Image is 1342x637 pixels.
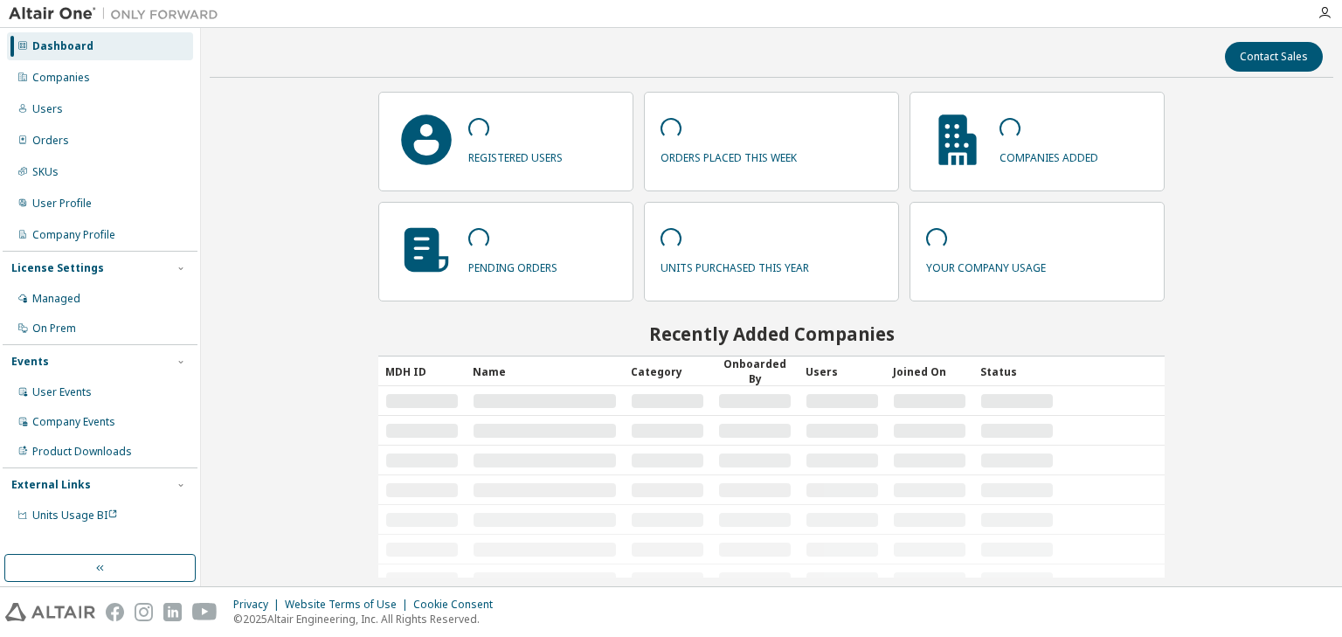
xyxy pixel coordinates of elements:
div: On Prem [32,322,76,336]
div: SKUs [32,165,59,179]
div: Product Downloads [32,445,132,459]
div: User Events [32,385,92,399]
div: Company Events [32,415,115,429]
div: Managed [32,292,80,306]
div: External Links [11,478,91,492]
button: Contact Sales [1225,42,1323,72]
p: pending orders [468,255,557,275]
div: Dashboard [32,39,93,53]
div: Privacy [233,598,285,612]
img: linkedin.svg [163,603,182,621]
h2: Recently Added Companies [378,322,1165,345]
div: License Settings [11,261,104,275]
div: Users [32,102,63,116]
div: Status [980,357,1054,385]
div: Website Terms of Use [285,598,413,612]
div: MDH ID [385,357,459,385]
img: youtube.svg [192,603,218,621]
img: facebook.svg [106,603,124,621]
p: units purchased this year [661,255,809,275]
p: © 2025 Altair Engineering, Inc. All Rights Reserved. [233,612,503,627]
div: Companies [32,71,90,85]
div: Name [473,357,618,385]
div: Company Profile [32,228,115,242]
img: Altair One [9,5,227,23]
div: Cookie Consent [413,598,503,612]
p: companies added [1000,145,1098,165]
div: Orders [32,134,69,148]
div: Onboarded By [718,357,792,386]
img: instagram.svg [135,603,153,621]
div: Users [806,357,879,385]
div: Category [631,357,704,385]
p: orders placed this week [661,145,797,165]
span: Units Usage BI [32,508,118,523]
p: registered users [468,145,563,165]
img: altair_logo.svg [5,603,95,621]
p: your company usage [926,255,1046,275]
div: Joined On [893,357,966,385]
div: Events [11,355,49,369]
div: User Profile [32,197,92,211]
